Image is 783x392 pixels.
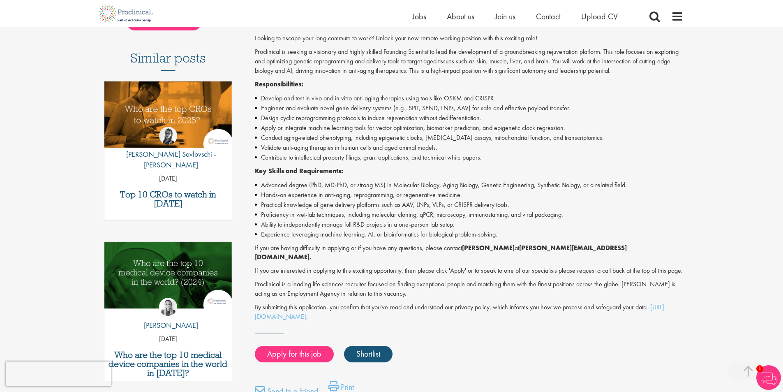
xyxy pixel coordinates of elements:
[109,190,228,208] a: Top 10 CROs to watch in [DATE]
[255,103,684,113] li: Engineer and evaluate novel gene delivery systems (e.g., SPIT, SEND, LNPs, AAV) for safe and effe...
[255,303,684,322] p: By submitting this application, you confirm that you've read and understood our privacy policy, w...
[255,113,684,123] li: Design cyclic reprogramming protocols to induce rejuvenation without dedifferentiation.
[255,244,684,262] p: If you are having difficulty in applying or if you have any questions, please contact at
[255,167,343,175] strong: Key Skills and Requirements:
[255,244,627,262] strong: [PERSON_NAME][EMAIL_ADDRESS][DOMAIN_NAME].
[130,51,206,71] h3: Similar posts
[255,180,684,190] li: Advanced degree (PhD, MD-PhD, or strong MS) in Molecular Biology, Aging Biology, Genetic Engineer...
[536,11,561,22] a: Contact
[159,127,177,145] img: Theodora Savlovschi - Wicks
[6,362,111,386] iframe: reCAPTCHA
[104,242,232,315] a: Link to a post
[109,350,228,378] a: Who are the top 10 medical device companies in the world in [DATE]?
[255,143,684,153] li: Validate anti-aging therapies in human cells and aged animal models.
[344,346,393,362] a: Shortlist
[255,93,684,103] li: Develop and test in vivo and in vitro anti-aging therapies using tools like OSKM and CRISPR.
[104,174,232,183] p: [DATE]
[255,47,684,76] p: Proclinical is seeking a visionary and highly skilled Founding Scientist to lead the development ...
[447,11,474,22] a: About us
[104,242,232,308] img: Top 10 Medical Device Companies 2024
[104,81,232,148] img: Top 10 CROs 2025 | Proclinical
[255,123,684,133] li: Apply or integrate machine learning tools for vector optimization, biomarker prediction, and epig...
[255,190,684,200] li: Hands-on experience in anti-aging, reprogramming, or regenerative medicine.
[462,244,515,252] strong: [PERSON_NAME]
[138,320,198,331] p: [PERSON_NAME]
[255,80,303,88] strong: Responsibilities:
[255,34,684,321] div: Job description
[104,149,232,170] p: [PERSON_NAME] Savlovschi - [PERSON_NAME]
[255,346,334,362] a: Apply for this job
[255,200,684,210] li: Practical knowledge of gene delivery platforms such as AAV, LNPs, VLPs, or CRISPR delivery tools.
[255,230,684,239] li: Experience leveraging machine learning, AI, or bioinformatics for biological problem-solving.
[159,298,177,316] img: Hannah Burke
[255,210,684,220] li: Proficiency in wet-lab techniques, including molecular cloning, qPCR, microscopy, immunostaining,...
[581,11,618,22] a: Upload CV
[756,365,781,390] img: Chatbot
[255,280,684,299] p: Proclinical is a leading life sciences recruiter focused on finding exceptional people and matchi...
[104,127,232,174] a: Theodora Savlovschi - Wicks [PERSON_NAME] Savlovschi - [PERSON_NAME]
[255,266,684,276] p: If you are interested in applying to this exciting opportunity, then please click 'Apply' or to s...
[138,298,198,335] a: Hannah Burke [PERSON_NAME]
[104,81,232,154] a: Link to a post
[255,220,684,230] li: Ability to independently manage full R&D projects in a one-person lab setup.
[255,303,664,321] a: [URL][DOMAIN_NAME]
[255,133,684,143] li: Conduct aging-related phenotyping, including epigenetic clocks, [MEDICAL_DATA] assays, mitochondr...
[495,11,515,22] a: Join us
[255,153,684,162] li: Contribute to intellectual property filings, grant applications, and technical white papers.
[412,11,426,22] a: Jobs
[104,334,232,344] p: [DATE]
[756,365,763,372] span: 1
[255,34,684,43] p: Looking to escape your long commute to work? Unlock your new remote working position with this ex...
